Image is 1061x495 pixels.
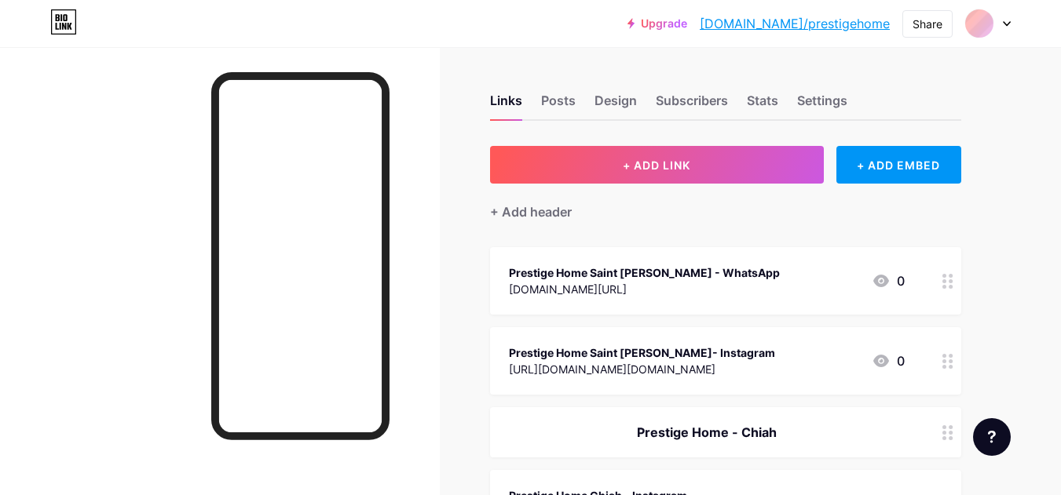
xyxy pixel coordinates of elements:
div: [DOMAIN_NAME][URL] [509,281,780,297]
div: Prestige Home - Chiah [509,423,905,442]
div: + ADD EMBED [836,146,961,184]
div: 0 [872,271,905,290]
div: Subscribers [656,91,728,119]
div: Posts [541,91,576,119]
a: Upgrade [627,17,687,30]
div: + Add header [490,202,572,221]
div: [URL][DOMAIN_NAME][DOMAIN_NAME] [509,361,775,377]
button: + ADD LINK [490,146,824,184]
div: Settings [797,91,847,119]
div: Stats [747,91,778,119]
a: [DOMAIN_NAME]/prestigehome [700,14,890,33]
div: 0 [872,351,905,370]
div: Design [595,91,637,119]
div: Share [913,16,942,32]
div: Links [490,91,522,119]
div: Prestige Home Saint [PERSON_NAME]- Instagram [509,344,775,361]
span: + ADD LINK [623,158,690,172]
div: Prestige Home Saint [PERSON_NAME] - WhatsApp [509,264,780,281]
